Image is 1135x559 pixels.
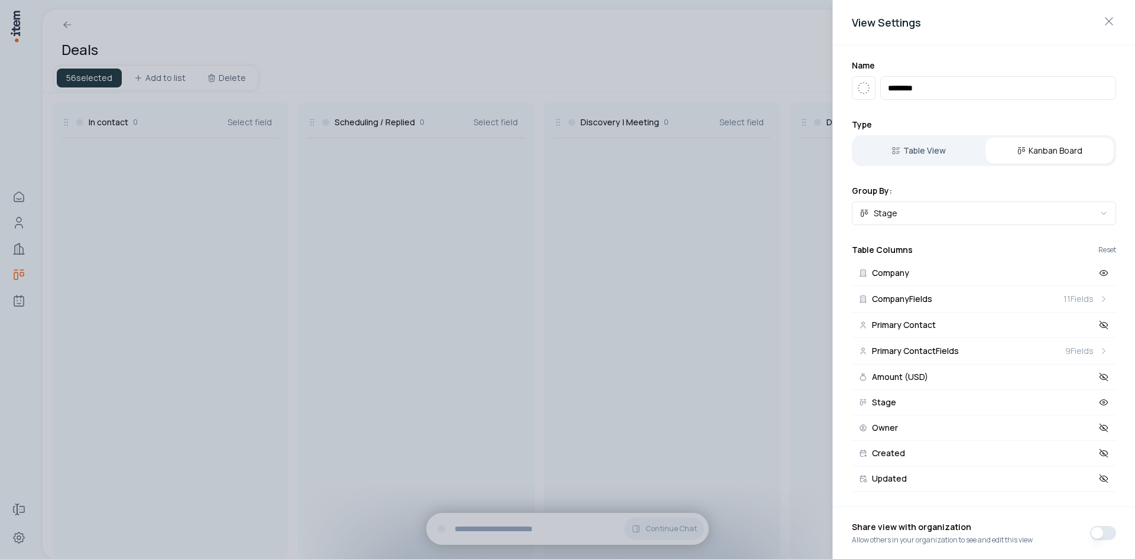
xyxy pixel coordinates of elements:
span: Company Fields [872,295,932,303]
button: Created [852,441,1116,466]
button: Table View [854,138,983,164]
button: Reset [1098,246,1116,253]
h2: Group By: [852,185,1116,197]
button: Kanban Board [985,138,1114,164]
span: Company [872,269,909,277]
h2: View Settings [852,14,1116,31]
h2: Name [852,60,1116,71]
span: Primary Contact Fields [872,347,959,355]
span: 11 Fields [1063,293,1094,305]
h2: Type [852,119,1116,131]
span: Owner [872,424,898,432]
span: Stage [872,398,896,407]
h2: Table Columns [852,244,913,256]
span: Updated [872,474,907,483]
button: CompanyFields11Fields [852,286,1116,313]
button: Company [852,261,1116,286]
span: Created [872,449,905,457]
span: Primary Contact [872,321,936,329]
span: Allow others in your organization to see and edit this view [852,535,1033,545]
span: Amount (USD) [872,373,928,381]
button: Updated [852,466,1116,492]
button: Stage [852,390,1116,415]
button: Owner [852,415,1116,441]
span: 9 Fields [1065,345,1094,357]
button: Primary ContactFields9Fields [852,338,1116,365]
button: Primary Contact [852,313,1116,338]
button: Amount (USD) [852,365,1116,390]
span: Share view with organization [852,521,1033,535]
